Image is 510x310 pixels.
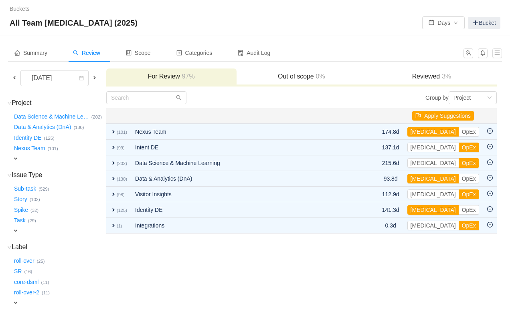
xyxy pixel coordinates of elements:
[463,48,473,58] button: icon: team
[12,193,30,206] button: Story
[459,158,479,168] button: OpEx
[7,173,12,177] i: icon: down
[12,286,42,299] button: roll-over-2
[110,72,233,81] h3: For Review
[378,155,403,171] td: 215.6d
[453,92,471,104] div: Project
[407,221,459,230] button: [MEDICAL_DATA]
[14,50,20,56] i: icon: home
[238,50,243,56] i: icon: audit
[10,6,30,12] a: Buckets
[7,101,12,105] i: icon: down
[131,140,358,155] td: Intent DE
[41,280,49,285] small: (11)
[106,91,186,104] input: Search
[91,115,102,119] small: (202)
[12,155,19,162] span: expand
[459,221,479,230] button: OpEx
[459,174,479,183] button: OpEx
[492,48,502,58] button: icon: menu
[126,50,151,56] span: Scope
[37,259,45,264] small: (25)
[131,171,358,187] td: Data & Analytics (DnA)
[42,290,50,295] small: (11)
[117,161,127,166] small: (202)
[126,50,132,56] i: icon: control
[180,73,195,80] span: 97%
[487,95,492,101] i: icon: down
[487,222,493,227] i: icon: minus-circle
[110,160,117,166] span: expand
[12,254,37,267] button: roll-over
[73,50,79,56] i: icon: search
[117,192,125,197] small: (98)
[407,174,459,183] button: [MEDICAL_DATA]
[131,202,358,218] td: Identity DE
[478,48,488,58] button: icon: bell
[378,124,403,140] td: 174.8d
[459,127,479,137] button: OpEx
[131,124,358,140] td: Nexus Team
[378,171,403,187] td: 93.8d
[241,72,363,81] h3: Out of scope
[487,144,493,149] i: icon: minus-circle
[12,171,105,179] h3: Issue Type
[28,218,36,223] small: (29)
[422,16,465,29] button: icon: calendarDaysicon: down
[7,245,12,250] i: icon: down
[407,143,459,152] button: [MEDICAL_DATA]
[12,203,30,216] button: Spike
[407,127,459,137] button: [MEDICAL_DATA]
[110,191,117,197] span: expand
[30,208,38,213] small: (32)
[176,50,182,56] i: icon: profile
[12,243,105,251] h3: Label
[302,91,497,104] div: Group by
[12,131,44,144] button: Identity DE
[48,146,58,151] small: (101)
[176,50,212,56] span: Categories
[79,76,84,81] i: icon: calendar
[487,159,493,165] i: icon: minus-circle
[378,187,403,202] td: 112.9d
[12,276,41,288] button: core-dsml
[44,136,54,141] small: (125)
[487,128,493,134] i: icon: minus-circle
[378,140,403,155] td: 137.1d
[487,175,493,181] i: icon: minus-circle
[12,300,19,306] span: expand
[238,50,270,56] span: Audit Log
[14,50,47,56] span: Summary
[117,145,125,150] small: (99)
[378,202,403,218] td: 141.3d
[407,205,459,215] button: [MEDICAL_DATA]
[131,187,358,202] td: Visitor Insights
[12,265,24,278] button: SR
[30,197,40,202] small: (102)
[38,187,49,191] small: (529)
[131,155,358,171] td: Data Science & Machine Learning
[110,129,117,135] span: expand
[487,206,493,212] i: icon: minus-circle
[117,223,122,228] small: (1)
[12,227,19,234] span: expand
[459,189,479,199] button: OpEx
[12,214,28,227] button: Task
[117,208,127,213] small: (125)
[110,222,117,229] span: expand
[12,110,91,123] button: Data Science & Machine Le…
[314,73,325,80] span: 0%
[407,189,459,199] button: [MEDICAL_DATA]
[412,111,474,121] button: icon: flagApply Suggestions
[10,16,142,29] span: All Team [MEDICAL_DATA] (2025)
[407,158,459,168] button: [MEDICAL_DATA]
[117,177,127,181] small: (130)
[459,205,479,215] button: OpEx
[12,99,105,107] h3: Project
[73,50,100,56] span: Review
[110,144,117,151] span: expand
[487,191,493,196] i: icon: minus-circle
[12,121,73,134] button: Data & Analytics (DnA)
[12,182,38,195] button: Sub-task
[378,218,403,234] td: 0.3d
